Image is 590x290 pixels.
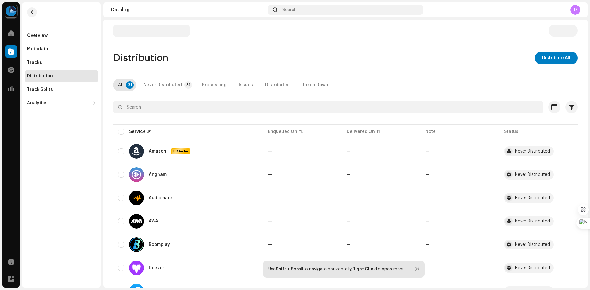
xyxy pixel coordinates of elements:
[149,172,168,177] div: Anghami
[535,52,578,64] button: Distribute All
[268,149,272,153] span: —
[268,129,297,135] div: Enqueued On
[570,5,580,15] div: D
[515,242,550,247] div: Never Distributed
[425,266,429,270] re-a-table-badge: —
[282,7,297,12] span: Search
[515,172,550,177] div: Never Distributed
[542,52,570,64] span: Distribute All
[239,79,253,91] div: Issues
[425,196,429,200] re-a-table-badge: —
[25,70,98,82] re-m-nav-item: Distribution
[144,79,182,91] div: Never Distributed
[129,129,146,135] div: Service
[347,219,351,223] span: —
[352,267,376,271] strong: Right Click
[347,242,351,247] span: —
[113,52,168,64] span: Distribution
[25,29,98,42] re-m-nav-item: Overview
[111,7,265,12] div: Catalog
[27,47,48,52] div: Metadata
[184,81,192,89] p-badge: 31
[347,129,375,135] div: Delivered On
[276,267,303,271] strong: Shift + Scroll
[515,266,550,270] div: Never Distributed
[25,56,98,69] re-m-nav-item: Tracks
[118,79,124,91] div: All
[515,196,550,200] div: Never Distributed
[268,196,272,200] span: —
[27,87,53,92] div: Track Splits
[425,172,429,177] re-a-table-badge: —
[126,81,134,89] p-badge: 31
[515,219,550,223] div: Never Distributed
[25,43,98,55] re-m-nav-item: Metadata
[425,219,429,223] re-a-table-badge: —
[113,101,543,113] input: Search
[27,101,48,106] div: Analytics
[268,267,406,272] div: Use to navigate horizontally, to open menu.
[202,79,226,91] div: Processing
[149,266,164,270] div: Deezer
[347,149,351,153] span: —
[268,219,272,223] span: —
[302,79,328,91] div: Taken Down
[27,33,48,38] div: Overview
[347,196,351,200] span: —
[27,74,53,79] div: Distribution
[347,172,351,177] span: —
[172,149,190,153] span: HD Audio
[25,83,98,96] re-m-nav-item: Track Splits
[149,219,158,223] div: AWA
[149,196,173,200] div: Audiomack
[515,149,550,153] div: Never Distributed
[149,149,166,153] div: Amazon
[268,172,272,177] span: —
[5,5,17,17] img: 31a4402c-14a3-4296-bd18-489e15b936d7
[268,242,272,247] span: —
[265,79,290,91] div: Distributed
[425,149,429,153] re-a-table-badge: —
[425,242,429,247] re-a-table-badge: —
[149,242,170,247] div: Boomplay
[25,97,98,109] re-m-nav-dropdown: Analytics
[27,60,42,65] div: Tracks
